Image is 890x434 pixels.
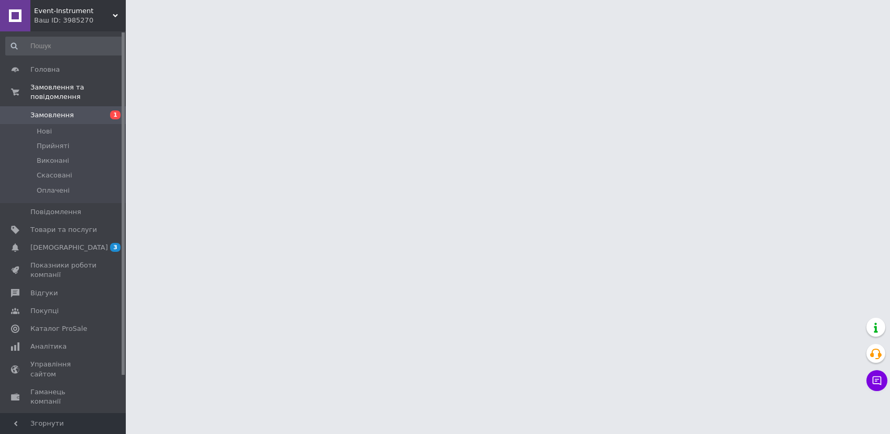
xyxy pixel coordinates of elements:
[30,324,87,333] span: Каталог ProSale
[30,83,126,102] span: Замовлення та повідомлення
[30,243,108,252] span: [DEMOGRAPHIC_DATA]
[30,110,74,120] span: Замовлення
[37,156,69,165] span: Виконані
[866,370,887,391] button: Чат з покупцем
[30,387,97,406] span: Гаманець компанії
[37,171,72,180] span: Скасовані
[30,65,60,74] span: Головна
[110,243,121,252] span: 3
[37,141,69,151] span: Прийняті
[30,225,97,235] span: Товари та послуги
[34,6,113,16] span: Event-Instrument
[30,288,58,298] span: Відгуки
[30,342,67,351] span: Аналітика
[30,261,97,280] span: Показники роботи компанії
[30,360,97,379] span: Управління сайтом
[5,37,123,55] input: Пошук
[37,127,52,136] span: Нові
[110,110,121,119] span: 1
[30,306,59,316] span: Покупці
[34,16,126,25] div: Ваш ID: 3985270
[30,207,81,217] span: Повідомлення
[37,186,70,195] span: Оплачені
